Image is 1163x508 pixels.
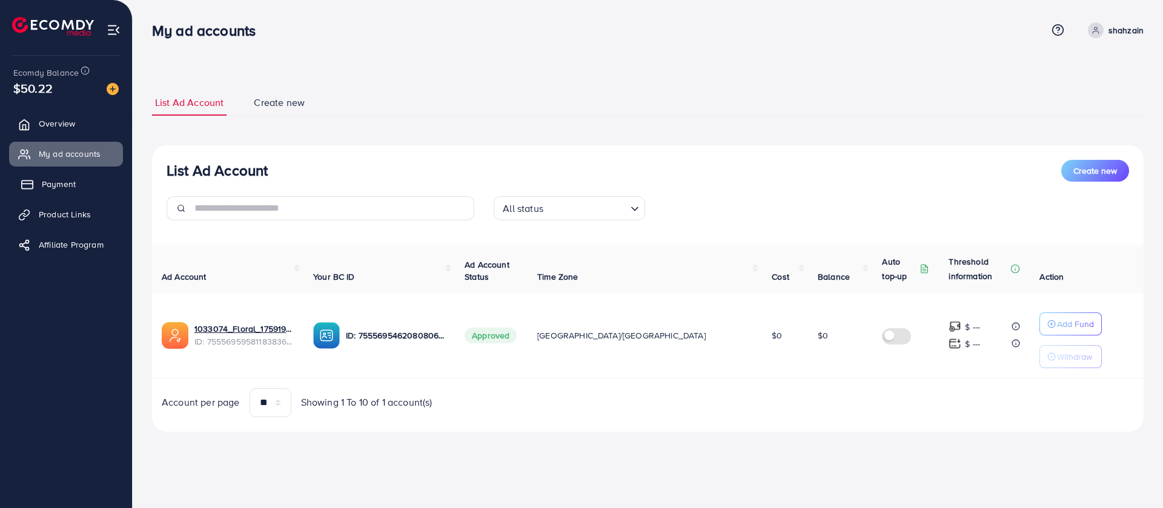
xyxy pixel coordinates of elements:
a: Overview [9,111,123,136]
span: Approved [465,328,517,343]
button: Add Fund [1039,312,1102,335]
span: Balance [818,271,850,283]
p: Add Fund [1057,317,1094,331]
h3: List Ad Account [167,162,268,179]
a: My ad accounts [9,142,123,166]
span: Ecomdy Balance [13,67,79,79]
span: Affiliate Program [39,239,104,251]
span: Time Zone [537,271,578,283]
span: Action [1039,271,1064,283]
button: Create new [1061,160,1129,182]
span: Ad Account [162,271,207,283]
span: Product Links [39,208,91,220]
img: logo [12,17,94,36]
p: Withdraw [1057,349,1092,364]
span: Account per page [162,395,240,409]
a: Product Links [9,202,123,226]
span: [GEOGRAPHIC_DATA]/[GEOGRAPHIC_DATA] [537,329,706,341]
img: menu [107,23,121,37]
span: Payment [42,178,76,190]
p: Auto top-up [882,254,917,283]
span: My ad accounts [39,148,101,160]
div: Search for option [494,196,645,220]
a: Payment [9,172,123,196]
span: ID: 7555695958118383632 [194,335,294,348]
h3: My ad accounts [152,22,265,39]
img: top-up amount [949,320,961,333]
span: List Ad Account [155,96,224,110]
img: ic-ads-acc.e4c84228.svg [162,322,188,349]
img: ic-ba-acc.ded83a64.svg [313,322,340,349]
p: $ --- [965,337,980,351]
p: ID: 7555695462080806928 [346,328,445,343]
input: Search for option [547,197,626,217]
span: $0 [818,329,828,341]
a: 1033074_Floral_1759197578581 [194,323,294,335]
span: Cost [772,271,789,283]
button: Withdraw [1039,345,1102,368]
span: $0 [772,329,782,341]
p: Threshold information [949,254,1008,283]
a: Affiliate Program [9,233,123,257]
iframe: Chat [1112,454,1154,499]
span: Overview [39,117,75,130]
p: shahzain [1108,23,1144,38]
img: image [107,83,119,95]
a: shahzain [1083,22,1144,38]
span: Create new [254,96,305,110]
img: top-up amount [949,337,961,350]
span: Create new [1073,165,1117,177]
span: Showing 1 To 10 of 1 account(s) [301,395,432,409]
span: Your BC ID [313,271,355,283]
span: $50.22 [13,79,53,97]
div: <span class='underline'>1033074_Floral_1759197578581</span></br>7555695958118383632 [194,323,294,348]
span: All status [500,200,546,217]
p: $ --- [965,320,980,334]
span: Ad Account Status [465,259,509,283]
